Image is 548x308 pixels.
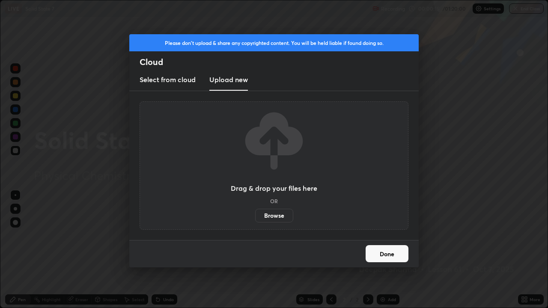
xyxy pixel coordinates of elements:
h3: Drag & drop your files here [231,185,317,192]
button: Done [366,245,408,262]
h2: Cloud [140,56,419,68]
h3: Upload new [209,74,248,85]
div: Please don't upload & share any copyrighted content. You will be held liable if found doing so. [129,34,419,51]
h3: Select from cloud [140,74,196,85]
h5: OR [270,198,278,204]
